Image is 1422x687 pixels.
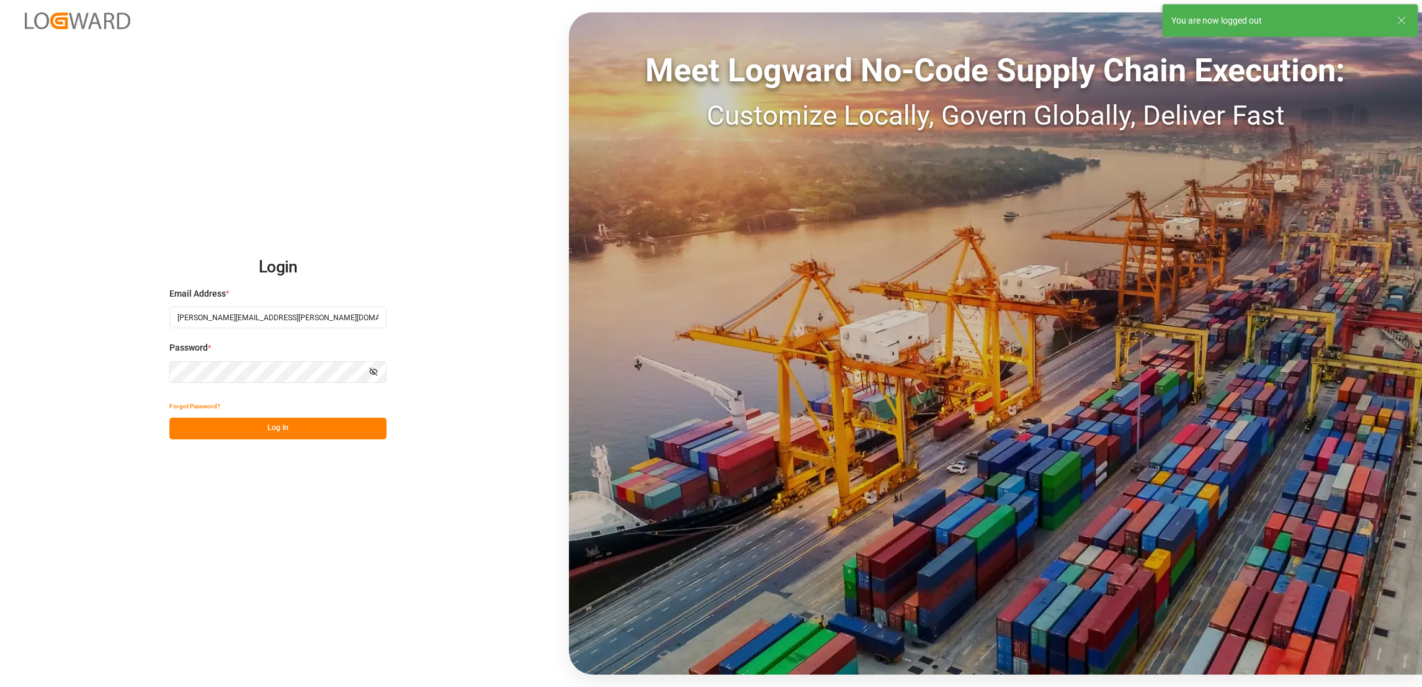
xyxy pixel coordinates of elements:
span: Password [169,341,208,354]
button: Forgot Password? [169,396,220,418]
h2: Login [169,248,387,287]
div: Customize Locally, Govern Globally, Deliver Fast [569,95,1422,136]
div: Meet Logward No-Code Supply Chain Execution: [569,47,1422,95]
input: Enter your email [169,307,387,328]
span: Email Address [169,287,226,300]
img: Logward_new_orange.png [25,12,130,29]
button: Log In [169,418,387,439]
div: You are now logged out [1171,14,1385,27]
